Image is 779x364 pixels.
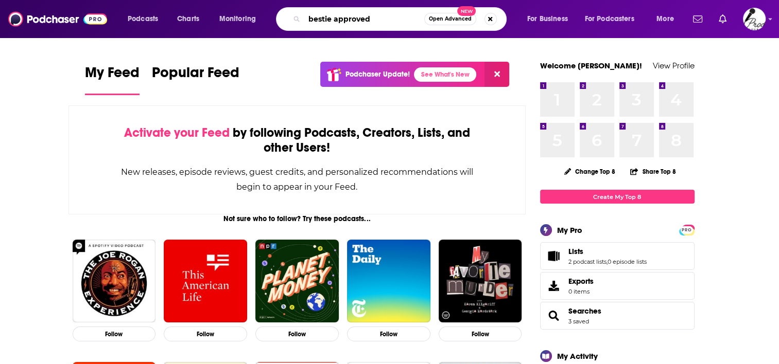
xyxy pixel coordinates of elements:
[608,258,647,265] a: 0 episode lists
[578,11,649,27] button: open menu
[568,277,594,286] span: Exports
[439,326,522,341] button: Follow
[568,318,589,325] a: 3 saved
[656,12,674,26] span: More
[429,16,472,22] span: Open Advanced
[540,302,695,330] span: Searches
[540,242,695,270] span: Lists
[520,11,581,27] button: open menu
[544,308,564,323] a: Searches
[568,306,601,316] a: Searches
[73,240,156,323] img: The Joe Rogan Experience
[120,11,171,27] button: open menu
[424,13,476,25] button: Open AdvancedNew
[681,226,693,233] a: PRO
[540,272,695,300] a: Exports
[212,11,269,27] button: open menu
[607,258,608,265] span: ,
[164,240,247,323] img: This American Life
[743,8,766,30] span: Logged in as sdonovan
[85,64,140,95] a: My Feed
[653,61,695,70] a: View Profile
[286,7,516,31] div: Search podcasts, credits, & more...
[414,67,476,82] a: See What's New
[557,351,598,361] div: My Activity
[568,247,647,256] a: Lists
[170,11,205,27] a: Charts
[540,190,695,204] a: Create My Top 8
[715,10,731,28] a: Show notifications dropdown
[219,12,256,26] span: Monitoring
[120,165,474,194] div: New releases, episode reviews, guest credits, and personalized recommendations will begin to appe...
[689,10,706,28] a: Show notifications dropdown
[73,326,156,341] button: Follow
[527,12,568,26] span: For Business
[85,64,140,87] span: My Feed
[304,11,424,27] input: Search podcasts, credits, & more...
[568,247,583,256] span: Lists
[568,288,594,295] span: 0 items
[164,326,247,341] button: Follow
[177,12,199,26] span: Charts
[457,6,476,16] span: New
[558,165,622,178] button: Change Top 8
[557,225,582,235] div: My Pro
[544,279,564,293] span: Exports
[347,240,430,323] img: The Daily
[544,249,564,263] a: Lists
[630,161,676,181] button: Share Top 8
[540,61,642,70] a: Welcome [PERSON_NAME]!
[439,240,522,323] img: My Favorite Murder with Karen Kilgariff and Georgia Hardstark
[152,64,239,95] a: Popular Feed
[68,214,526,223] div: Not sure who to follow? Try these podcasts...
[255,326,339,341] button: Follow
[8,9,107,29] img: Podchaser - Follow, Share and Rate Podcasts
[743,8,766,30] button: Show profile menu
[347,326,430,341] button: Follow
[152,64,239,87] span: Popular Feed
[124,125,230,140] span: Activate your Feed
[743,8,766,30] img: User Profile
[681,226,693,234] span: PRO
[120,125,474,155] div: by following Podcasts, Creators, Lists, and other Users!
[649,11,687,27] button: open menu
[255,240,339,323] img: Planet Money
[585,12,634,26] span: For Podcasters
[128,12,158,26] span: Podcasts
[568,258,607,265] a: 2 podcast lists
[345,70,410,79] p: Podchaser Update!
